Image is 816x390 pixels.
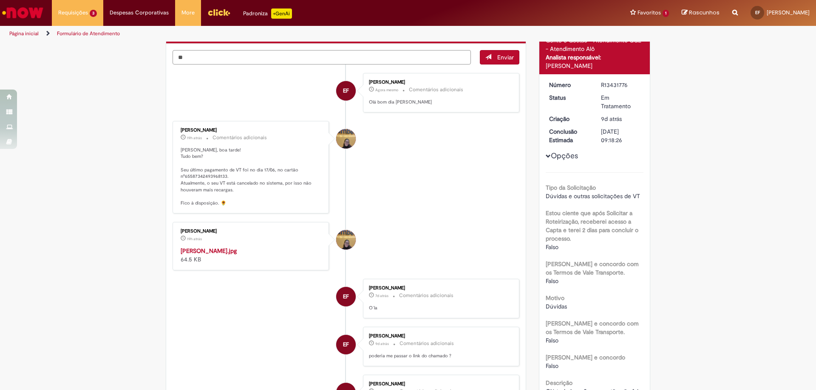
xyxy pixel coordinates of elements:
[546,260,639,276] b: [PERSON_NAME] e concordo com os Termos de Vale Transporte.
[212,134,267,141] small: Comentários adicionais
[543,127,595,144] dt: Conclusão Estimada
[663,10,669,17] span: 1
[546,192,640,200] span: Dúvidas e outras solicitações de VT
[546,294,564,302] b: Motivo
[546,320,639,336] b: [PERSON_NAME] e concordo com os Termos de Vale Transporte.
[336,287,356,306] div: Evellyn Correa De Faria
[369,334,510,339] div: [PERSON_NAME]
[375,341,389,346] time: 20/08/2025 11:33:39
[543,81,595,89] dt: Número
[767,9,810,16] span: [PERSON_NAME]
[546,209,638,242] b: Estou ciente que após Solicitar a Roteirização, receberei acesso a Capta e terei 2 dias para conc...
[755,10,760,15] span: EF
[369,305,510,311] p: O´la
[173,50,471,65] textarea: Digite sua mensagem aqui...
[546,53,644,62] div: Analista responsável:
[480,50,519,65] button: Enviar
[110,8,169,17] span: Despesas Corporativas
[682,9,720,17] a: Rascunhos
[181,247,237,255] a: [PERSON_NAME].jpg
[187,236,202,241] time: 28/08/2025 13:12:33
[243,8,292,19] div: Padroniza
[181,147,322,207] p: [PERSON_NAME], boa tarde! Tudo bem? Seu último pagamento de VT foi no dia 17/06, no cartão nº6558...
[9,30,39,37] a: Página inicial
[546,379,572,387] b: Descrição
[601,115,640,123] div: 20/08/2025 11:01:16
[375,87,398,93] time: 29/08/2025 08:01:54
[409,86,463,93] small: Comentários adicionais
[637,8,661,17] span: Favoritos
[90,10,97,17] span: 3
[369,286,510,291] div: [PERSON_NAME]
[601,127,640,144] div: [DATE] 09:18:26
[1,4,45,21] img: ServiceNow
[543,115,595,123] dt: Criação
[546,62,644,70] div: [PERSON_NAME]
[497,53,514,61] span: Enviar
[207,6,230,19] img: click_logo_yellow_360x200.png
[601,93,640,110] div: Em Tratamento
[399,340,454,347] small: Comentários adicionais
[546,243,558,251] span: Falso
[58,8,88,17] span: Requisições
[689,8,720,17] span: Rascunhos
[546,277,558,285] span: Falso
[336,81,356,101] div: Evellyn Correa De Faria
[369,382,510,387] div: [PERSON_NAME]
[187,135,202,140] span: 19h atrás
[546,36,644,53] div: Gente e Gestão - Atendimento GGE - Atendimento Alô
[369,99,510,106] p: Olá bom dia [PERSON_NAME]
[336,230,356,250] div: Amanda De Campos Gomes Do Nascimento
[375,293,388,298] time: 22/08/2025 12:00:41
[181,247,322,264] div: 64.5 KB
[601,81,640,89] div: R13431776
[181,8,195,17] span: More
[546,337,558,344] span: Falso
[271,8,292,19] p: +GenAi
[546,354,625,361] b: [PERSON_NAME] e concordo
[601,115,622,123] span: 9d atrás
[187,135,202,140] time: 28/08/2025 13:15:00
[343,334,349,355] span: EF
[336,335,356,354] div: Evellyn Correa De Faria
[181,229,322,234] div: [PERSON_NAME]
[375,87,398,93] span: Agora mesmo
[543,93,595,102] dt: Status
[369,353,510,359] p: poderia me passar o link do chamado ?
[375,341,389,346] span: 9d atrás
[546,362,558,370] span: Falso
[57,30,120,37] a: Formulário de Atendimento
[399,292,453,299] small: Comentários adicionais
[343,286,349,307] span: EF
[336,129,356,149] div: Amanda De Campos Gomes Do Nascimento
[181,128,322,133] div: [PERSON_NAME]
[343,81,349,101] span: EF
[6,26,538,42] ul: Trilhas de página
[375,293,388,298] span: 7d atrás
[546,184,596,191] b: Tipo da Solicitação
[369,80,510,85] div: [PERSON_NAME]
[546,303,567,310] span: Dúvidas
[601,115,622,123] time: 20/08/2025 11:01:16
[187,236,202,241] span: 19h atrás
